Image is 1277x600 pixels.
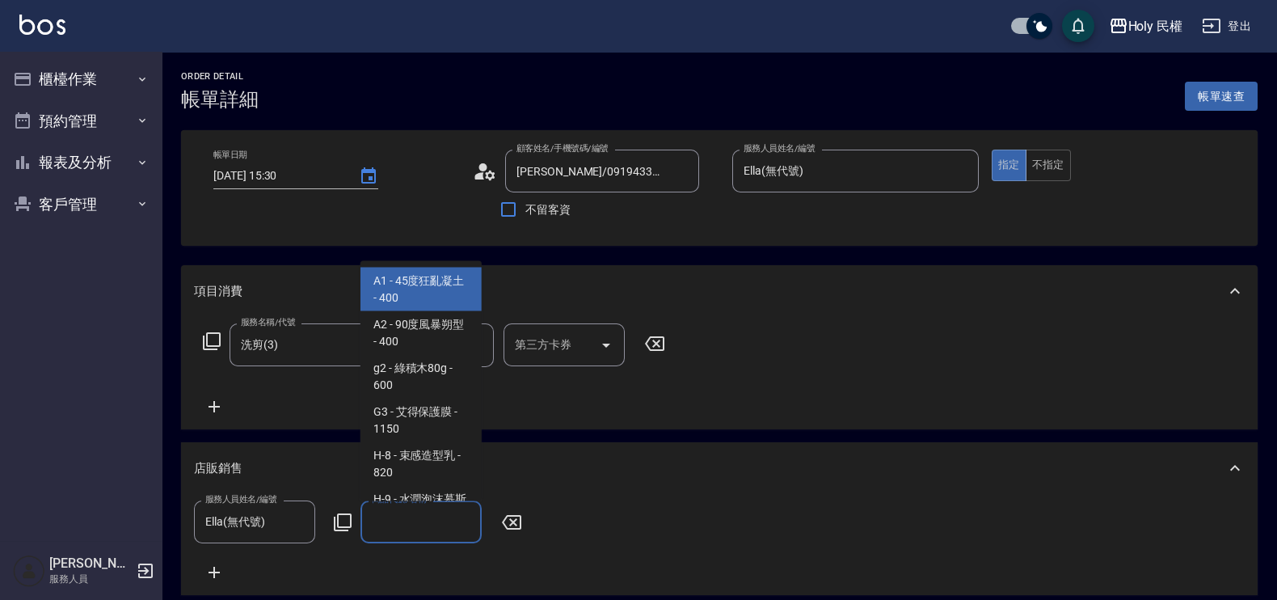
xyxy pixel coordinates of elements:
[181,71,259,82] h2: Order detail
[241,316,295,328] label: 服務名稱/代號
[194,283,242,300] p: 項目消費
[360,268,482,311] span: A1 - 45度狂亂凝土 - 400
[49,556,132,572] h5: [PERSON_NAME]
[205,493,276,505] label: 服務人員姓名/編號
[1102,10,1190,43] button: Holy 民權
[1185,82,1258,112] button: 帳單速查
[213,163,343,189] input: YYYY/MM/DD hh:mm
[992,150,1026,181] button: 指定
[525,201,571,218] span: 不留客資
[6,184,155,226] button: 客戶管理
[1026,150,1071,181] button: 不指定
[49,572,132,586] p: 服務人員
[6,58,155,100] button: 櫃檯作業
[181,442,1258,494] div: 店販銷售
[19,15,65,35] img: Logo
[360,311,482,355] span: A2 - 90度風暴朔型 - 400
[1062,10,1094,42] button: save
[6,142,155,184] button: 報表及分析
[360,399,482,442] span: G3 - 艾得保護膜 - 1150
[181,88,259,111] h3: 帳單詳細
[194,460,242,477] p: 店販銷售
[181,317,1258,429] div: 項目消費
[1195,11,1258,41] button: 登出
[360,442,482,486] span: H-8 - 束感造型乳 - 820
[744,142,815,154] label: 服務人員姓名/編號
[181,265,1258,317] div: 項目消費
[349,157,388,196] button: Choose date, selected date is 2025-10-07
[1128,16,1183,36] div: Holy 民權
[13,555,45,587] img: Person
[360,355,482,399] span: g2 - 綠積木80g - 600
[360,486,482,530] span: H-9 - 水潤泡沫慕斯2 - 680
[6,100,155,142] button: 預約管理
[516,142,609,154] label: 顧客姓名/手機號碼/編號
[213,149,247,161] label: 帳單日期
[593,332,619,358] button: Open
